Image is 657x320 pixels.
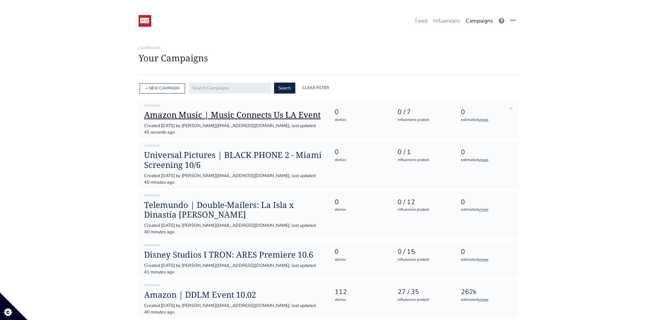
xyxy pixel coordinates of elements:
[461,297,512,303] div: estimated
[478,257,488,262] a: views
[461,207,512,213] div: estimated
[510,104,513,112] a: ×
[144,284,323,287] h6: Campaign
[478,157,488,162] a: views
[189,83,271,94] input: Search Campaigns
[139,46,518,50] h6: Campaigns
[335,207,386,213] div: stories
[144,222,323,235] div: Created [DATE] by [PERSON_NAME][EMAIL_ADDRESS][DOMAIN_NAME], last updated 40 minutes ago
[398,207,449,213] div: influencers posted
[398,147,449,157] div: 0 / 1
[461,157,512,163] div: estimated
[144,110,323,120] a: Amazon Music | Music Connects Us LA Event
[144,104,323,108] h6: Campaign
[144,290,323,300] a: Amazon | DDLM Event 10.02
[398,257,449,263] div: influencers posted
[461,257,512,263] div: estimated
[430,14,463,28] a: Influencers
[335,117,386,123] div: stories
[461,247,512,257] div: 0
[298,83,333,94] a: Clear Filter
[398,287,449,297] div: 27 / 35
[478,117,488,122] a: views
[144,194,323,197] h6: Campaign
[398,247,449,257] div: 0 / 15
[139,53,518,63] h1: Your Campaigns
[144,303,323,316] div: Created [DATE] by [PERSON_NAME][EMAIL_ADDRESS][DOMAIN_NAME], last updated 40 minutes ago
[144,144,323,148] h6: Campaign
[398,107,449,117] div: 0 / 7
[144,150,323,170] a: Universal Pictures | BLACK PHONE 2 - Miami Screening 10/6
[478,207,488,212] a: views
[335,197,386,207] div: 0
[461,197,512,207] div: 0
[478,297,488,302] a: views
[144,200,323,220] a: Telemundo | Double-Mailers: La Isla x Dinastía [PERSON_NAME]
[335,257,386,263] div: stories
[144,173,323,186] div: Created [DATE] by [PERSON_NAME][EMAIL_ADDRESS][DOMAIN_NAME], last updated 40 minutes ago
[144,262,323,275] div: Created [DATE] by [PERSON_NAME][EMAIL_ADDRESS][DOMAIN_NAME], last updated 41 minutes ago
[335,297,386,303] div: stories
[145,86,179,91] a: + NEW CAMPAIGN
[461,107,512,117] div: 0
[461,147,512,157] div: 0
[335,107,386,117] div: 0
[144,244,323,247] h6: Campaign
[144,123,323,136] div: Created [DATE] by [PERSON_NAME][EMAIL_ADDRESS][DOMAIN_NAME], last updated 45 seconds ago
[139,15,151,27] img: 19:52:48_1547236368
[398,197,449,207] div: 0 / 12
[144,250,323,260] a: Disney Studios I TRON: ARES Premiere 10.6
[335,147,386,157] div: 0
[335,157,386,163] div: stories
[461,287,512,297] div: 262k
[335,247,386,257] div: 0
[463,14,496,28] a: Campaigns
[398,157,449,163] div: influencers posted
[398,297,449,303] div: influencers posted
[461,117,512,123] div: estimated
[274,83,295,94] button: Search
[398,117,449,123] div: influencers posted
[412,14,430,28] a: Feed
[335,287,386,297] div: 112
